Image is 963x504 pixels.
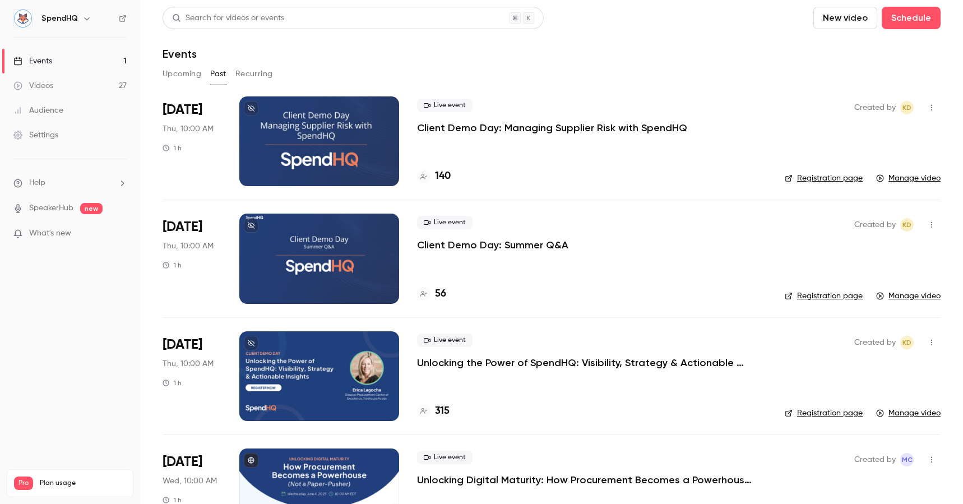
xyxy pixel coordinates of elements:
[900,218,914,232] span: Kelly Divine
[163,241,214,252] span: Thu, 10:00 AM
[417,334,473,347] span: Live event
[163,47,197,61] h1: Events
[235,65,273,83] button: Recurring
[163,358,214,369] span: Thu, 10:00 AM
[785,408,863,419] a: Registration page
[13,105,63,116] div: Audience
[163,96,221,186] div: Aug 28 Thu, 10:00 AM (America/New York)
[417,286,446,302] a: 56
[13,177,127,189] li: help-dropdown-opener
[163,218,202,236] span: [DATE]
[435,286,446,302] h4: 56
[163,144,182,152] div: 1 h
[435,404,450,419] h4: 315
[417,356,753,369] a: Unlocking the Power of SpendHQ: Visibility, Strategy & Actionable Insights
[163,101,202,119] span: [DATE]
[900,453,914,466] span: Maxime Caputo
[417,473,753,487] a: Unlocking Digital Maturity: How Procurement Becomes a Powerhouse (Not a Paper-Pusher)
[417,238,568,252] a: Client Demo Day: Summer Q&A
[902,453,913,466] span: MC
[900,101,914,114] span: Kelly Divine
[172,12,284,24] div: Search for videos or events
[163,453,202,471] span: [DATE]
[854,453,896,466] span: Created by
[417,451,473,464] span: Live event
[13,56,52,67] div: Events
[900,336,914,349] span: Kelly Divine
[417,169,451,184] a: 140
[882,7,941,29] button: Schedule
[417,216,473,229] span: Live event
[876,408,941,419] a: Manage video
[80,203,103,214] span: new
[417,99,473,112] span: Live event
[163,65,201,83] button: Upcoming
[163,331,221,421] div: Jun 26 Thu, 10:00 AM (America/New York)
[163,214,221,303] div: Jul 31 Thu, 10:00 AM (America/New York)
[13,80,53,91] div: Videos
[902,336,911,349] span: KD
[876,290,941,302] a: Manage video
[163,261,182,270] div: 1 h
[41,13,78,24] h6: SpendHQ
[163,378,182,387] div: 1 h
[29,202,73,214] a: SpeakerHub
[854,336,896,349] span: Created by
[435,169,451,184] h4: 140
[854,218,896,232] span: Created by
[14,10,32,27] img: SpendHQ
[854,101,896,114] span: Created by
[813,7,877,29] button: New video
[210,65,226,83] button: Past
[417,404,450,419] a: 315
[29,228,71,239] span: What's new
[785,290,863,302] a: Registration page
[417,121,687,135] a: Client Demo Day: Managing Supplier Risk with SpendHQ
[13,130,58,141] div: Settings
[29,177,45,189] span: Help
[785,173,863,184] a: Registration page
[902,218,911,232] span: KD
[163,123,214,135] span: Thu, 10:00 AM
[40,479,126,488] span: Plan usage
[163,475,217,487] span: Wed, 10:00 AM
[113,229,127,239] iframe: Noticeable Trigger
[902,101,911,114] span: KD
[163,336,202,354] span: [DATE]
[14,477,33,490] span: Pro
[876,173,941,184] a: Manage video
